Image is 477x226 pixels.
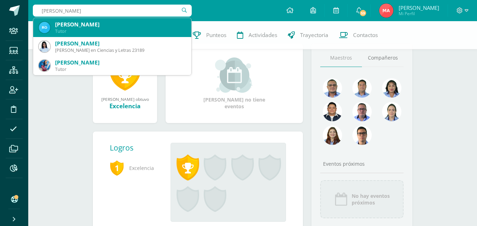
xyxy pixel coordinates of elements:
input: Busca un usuario... [33,5,192,17]
div: [PERSON_NAME] [55,21,186,28]
div: Tutor [55,28,186,34]
span: Trayectoria [300,31,328,39]
div: [PERSON_NAME] en Ciencias y Letras 23189 [55,47,186,53]
div: [PERSON_NAME] [55,40,186,47]
a: Compañeros [362,49,404,67]
img: fec28818fad7a038c25e302149c94ea8.png [39,41,50,52]
div: Tutor [55,66,186,72]
div: Excelencia [100,102,150,110]
div: [PERSON_NAME] no tiene eventos [199,57,270,110]
img: 8d3d044f6c5e0d360e86203a217bbd6d.png [379,4,393,18]
span: 59 [359,9,367,17]
span: Actividades [249,31,277,39]
img: d6ed01b0f9800f5d4761bdb30f2a5b93.png [39,22,50,33]
span: Mi Perfil [399,11,439,17]
div: [PERSON_NAME] [55,59,186,66]
img: event_small.png [215,57,254,93]
img: event_icon.png [334,192,348,206]
img: edf024eb11f6c2021e88c7dd8c35dff4.png [39,60,50,71]
span: No hay eventos próximos [352,193,390,206]
span: 1 [110,160,124,176]
a: Maestros [320,49,362,67]
img: b3275fa016b95109afc471d3b448d7ac.png [352,126,372,145]
img: 2ac039123ac5bd71a02663c3aa063ac8.png [352,78,372,98]
a: Trayectoria [282,21,334,49]
span: [PERSON_NAME] [399,4,439,11]
div: Eventos próximos [320,160,404,167]
img: 99962f3fa423c9b8099341731b303440.png [323,78,342,98]
img: eccc7a2d5da755eac5968f4df6463713.png [323,102,342,121]
span: Contactos [353,31,378,39]
img: 371adb901e00c108b455316ee4864f9b.png [382,78,401,98]
a: Actividades [232,21,282,49]
a: Contactos [334,21,383,49]
div: [PERSON_NAME] obtuvo [100,96,150,102]
div: Logros [110,143,165,153]
img: 375aecfb130304131abdbe7791f44736.png [382,102,401,121]
span: Excelencia [110,158,159,178]
a: Punteos [187,21,232,49]
img: 30ea9b988cec0d4945cca02c4e803e5a.png [352,102,372,121]
img: a9adb280a5deb02de052525b0213cdb9.png [323,126,342,145]
span: Punteos [206,31,226,39]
